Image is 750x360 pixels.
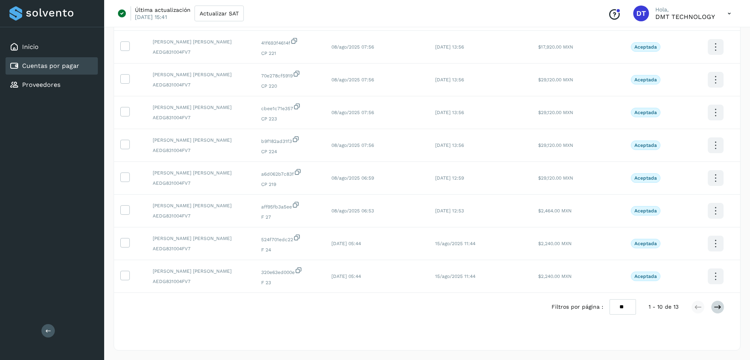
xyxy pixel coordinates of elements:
[538,44,573,50] span: $17,920.00 MXN
[22,43,39,51] a: Inicio
[538,77,573,82] span: $29,120.00 MXN
[331,274,361,279] span: [DATE] 05:44
[261,181,319,188] span: CP 219
[200,11,239,16] span: Actualizar SAT
[634,77,657,82] p: Aceptada
[135,13,167,21] p: [DATE] 15:41
[153,212,249,219] span: AEDG831004FV7
[153,245,249,252] span: AEDG831004FV7
[331,241,361,246] span: [DATE] 05:44
[655,6,715,13] p: Hola,
[261,115,319,122] span: CP 223
[634,241,657,246] p: Aceptada
[435,142,464,148] span: [DATE] 13:56
[634,44,657,50] p: Aceptada
[22,81,60,88] a: Proveedores
[261,135,319,145] span: b9f182ad31f3
[634,274,657,279] p: Aceptada
[538,241,572,246] span: $2,240.00 MXN
[261,103,319,112] span: cbee1c71e357
[331,77,374,82] span: 08/ago/2025 07:56
[331,142,374,148] span: 08/ago/2025 07:56
[261,82,319,90] span: CP 220
[153,114,249,121] span: AEDG831004FV7
[153,278,249,285] span: AEDG831004FV7
[153,169,249,176] span: [PERSON_NAME] [PERSON_NAME]
[538,110,573,115] span: $29,120.00 MXN
[655,13,715,21] p: DMT TECHNOLOGY
[195,6,244,21] button: Actualizar SAT
[435,110,464,115] span: [DATE] 13:56
[331,110,374,115] span: 08/ago/2025 07:56
[634,110,657,115] p: Aceptada
[261,266,319,276] span: 320e63ed000e
[634,142,657,148] p: Aceptada
[153,137,249,144] span: [PERSON_NAME] [PERSON_NAME]
[331,44,374,50] span: 08/ago/2025 07:56
[538,208,572,214] span: $2,464.00 MXN
[6,76,98,94] div: Proveedores
[435,175,464,181] span: [DATE] 12:59
[435,208,464,214] span: [DATE] 12:53
[153,49,249,56] span: AEDG831004FV7
[261,234,319,243] span: 524f701edc22
[153,202,249,209] span: [PERSON_NAME] [PERSON_NAME]
[435,274,475,279] span: 15/ago/2025 11:44
[634,208,657,214] p: Aceptada
[435,44,464,50] span: [DATE] 13:56
[261,168,319,178] span: a6d062b7c83f
[6,57,98,75] div: Cuentas por pagar
[331,175,374,181] span: 08/ago/2025 06:59
[153,38,249,45] span: [PERSON_NAME] [PERSON_NAME]
[552,303,603,311] span: Filtros por página :
[261,148,319,155] span: CP 224
[538,274,572,279] span: $2,240.00 MXN
[135,6,191,13] p: Última actualización
[261,37,319,47] span: 41f693f4614f
[538,175,573,181] span: $29,120.00 MXN
[261,70,319,79] span: 70e278cf5919
[153,268,249,275] span: [PERSON_NAME] [PERSON_NAME]
[153,81,249,88] span: AEDG831004FV7
[261,214,319,221] span: F 27
[435,241,475,246] span: 15/ago/2025 11:44
[261,50,319,57] span: CP 221
[538,142,573,148] span: $29,120.00 MXN
[331,208,374,214] span: 08/ago/2025 06:53
[261,246,319,253] span: F 24
[153,180,249,187] span: AEDG831004FV7
[153,104,249,111] span: [PERSON_NAME] [PERSON_NAME]
[634,175,657,181] p: Aceptada
[649,303,679,311] span: 1 - 10 de 13
[22,62,79,69] a: Cuentas por pagar
[261,201,319,210] span: aff95fb3a5ee
[435,77,464,82] span: [DATE] 13:56
[261,279,319,286] span: F 23
[6,38,98,56] div: Inicio
[153,71,249,78] span: [PERSON_NAME] [PERSON_NAME]
[153,147,249,154] span: AEDG831004FV7
[153,235,249,242] span: [PERSON_NAME] [PERSON_NAME]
